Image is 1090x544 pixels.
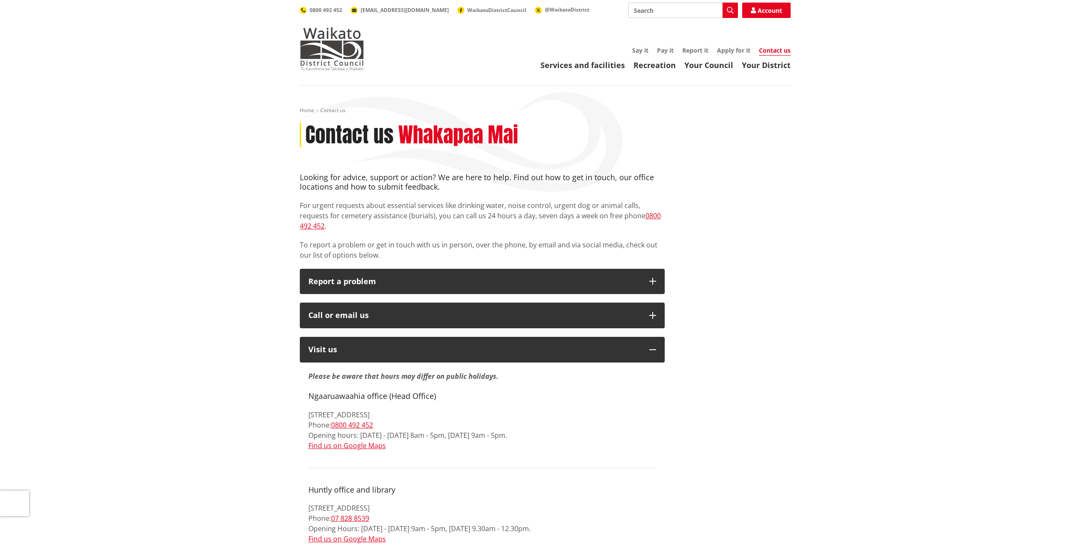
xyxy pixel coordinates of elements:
p: Report a problem [308,277,641,286]
a: @WaikatoDistrict [535,6,589,13]
a: Report it [682,46,708,54]
h1: Contact us [305,123,394,148]
a: 0800 492 452 [300,211,661,231]
span: WaikatoDistrictCouncil [467,6,526,14]
a: Find us on Google Maps [308,534,386,544]
p: [STREET_ADDRESS] Phone: Opening hours: [DATE] - [DATE] 8am - 5pm, [DATE] 9am - 5pm. [308,410,656,451]
a: Your Council [684,60,733,70]
img: Waikato District Council - Te Kaunihera aa Takiwaa o Waikato [300,27,364,70]
p: [STREET_ADDRESS] Phone: Opening Hours: [DATE] - [DATE] 9am - 5pm, [DATE] 9.30am - 12.30pm. [308,503,656,544]
div: Call or email us [308,311,641,320]
a: 0800 492 452 [300,6,342,14]
a: Recreation [633,60,676,70]
a: Apply for it [717,46,750,54]
a: 0800 492 452 [331,420,373,430]
a: Your District [742,60,791,70]
p: Visit us [308,345,641,354]
a: Home [300,107,314,114]
strong: Please be aware that hours may differ on public holidays. [308,372,499,391]
a: [EMAIL_ADDRESS][DOMAIN_NAME] [351,6,449,14]
h2: Whakapaa Mai [398,123,518,148]
span: [EMAIL_ADDRESS][DOMAIN_NAME] [361,6,449,14]
button: Call or email us [300,303,665,328]
input: Search input [628,3,738,18]
h4: Ngaaruawaahia office (Head Office) [308,392,656,401]
span: Contact us [320,107,346,114]
button: Report a problem [300,269,665,294]
a: Pay it [657,46,674,54]
nav: breadcrumb [300,107,791,114]
p: For urgent requests about essential services like drinking water, noise control, urgent dog or an... [300,200,665,231]
button: Visit us [300,337,665,363]
span: 0800 492 452 [310,6,342,14]
h4: Huntly office and library [308,485,656,495]
a: Account [742,3,791,18]
a: Services and facilities [541,60,625,70]
p: To report a problem or get in touch with us in person, over the phone, by email and via social me... [300,240,665,260]
a: Find us on Google Maps [308,441,386,450]
iframe: Messenger Launcher [1051,508,1081,539]
a: Say it [632,46,648,54]
a: WaikatoDistrictCouncil [457,6,526,14]
h4: Looking for advice, support or action? We are here to help. Find out how to get in touch, our off... [300,173,665,191]
a: 07 828 8539 [331,514,369,523]
span: @WaikatoDistrict [545,6,589,13]
a: Contact us [759,46,791,56]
